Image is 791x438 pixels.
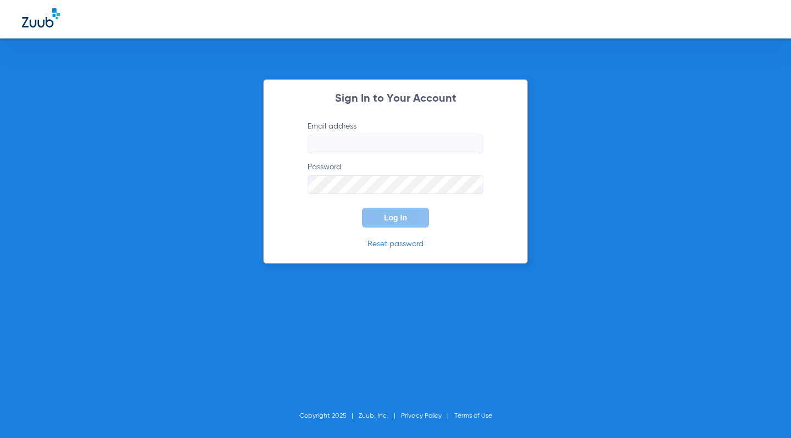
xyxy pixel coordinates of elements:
input: Password [308,175,483,194]
span: Log In [384,213,407,222]
label: Password [308,162,483,194]
li: Zuub, Inc. [359,411,401,422]
button: Log In [362,208,429,228]
img: Zuub Logo [22,8,60,27]
a: Reset password [367,240,424,248]
iframe: Chat Widget [736,385,791,438]
a: Terms of Use [454,413,492,419]
label: Email address [308,121,483,153]
li: Copyright 2025 [299,411,359,422]
h2: Sign In to Your Account [291,93,500,104]
input: Email address [308,135,483,153]
a: Privacy Policy [401,413,442,419]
